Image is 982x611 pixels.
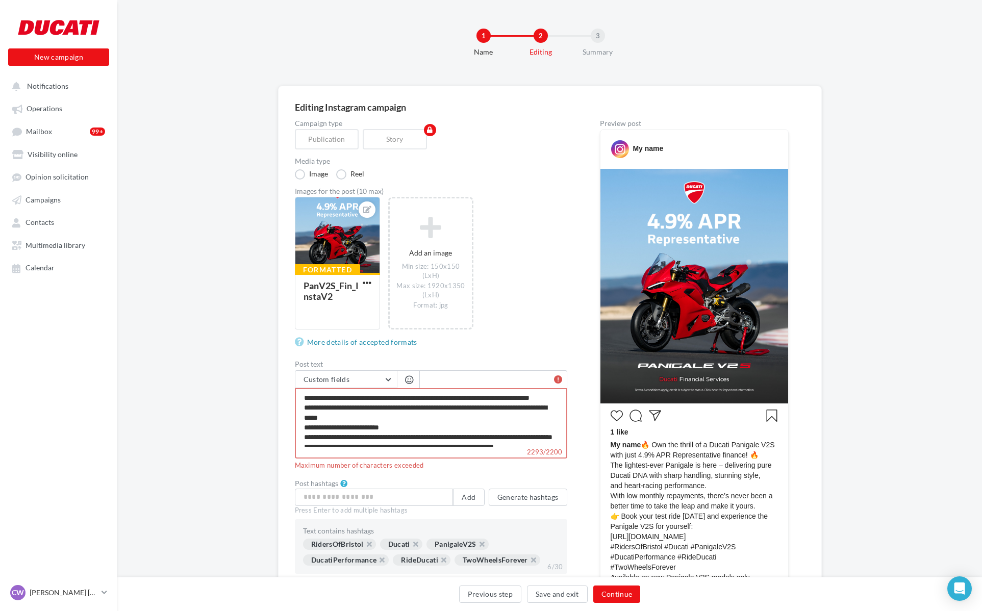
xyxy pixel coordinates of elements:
[6,99,111,117] a: Operations
[90,128,105,136] div: 99+
[295,506,567,515] div: Press Enter to add multiple hashtags
[26,127,52,136] span: Mailbox
[303,539,376,550] div: RidersOfBristol
[295,264,361,275] div: Formatted
[28,150,78,159] span: Visibility online
[6,258,111,276] a: Calendar
[565,47,631,57] div: Summary
[766,410,778,422] svg: Enregistrer
[508,47,573,57] div: Editing
[534,29,548,43] div: 2
[459,585,522,603] button: Previous step
[303,527,559,534] div: Text contains hashtags
[393,554,450,566] div: RideDucati
[26,195,61,204] span: Campaigns
[26,173,89,182] span: Opinion solicitation
[295,371,397,388] button: Custom fields
[649,410,661,422] svg: Partager la publication
[336,169,364,180] label: Reel
[26,264,55,272] span: Calendar
[947,576,972,601] div: Open Intercom Messenger
[295,158,567,165] label: Media type
[295,188,567,195] div: Images for the post (10 max)
[12,588,24,598] span: CW
[426,539,489,550] div: PanigaleV2S
[8,583,109,602] a: CW [PERSON_NAME] [PERSON_NAME]
[476,29,491,43] div: 1
[6,213,111,231] a: Contacts
[611,410,623,422] svg: J’aime
[304,375,350,384] span: Custom fields
[633,143,663,154] div: My name
[295,447,567,459] label: 2293/2200
[6,122,111,141] a: Mailbox99+
[611,441,641,449] span: My name
[26,218,54,227] span: Contacts
[30,588,97,598] p: [PERSON_NAME] [PERSON_NAME]
[295,103,805,112] div: Editing Instagram campaign
[591,29,605,43] div: 3
[611,427,778,440] div: 1 like
[453,489,484,506] button: Add
[6,77,107,95] button: Notifications
[6,145,111,163] a: Visibility online
[455,554,540,566] div: TwoWheelsForever
[8,48,109,66] button: New campaign
[295,336,421,348] a: More details of accepted formats
[27,105,62,113] span: Operations
[295,361,567,368] label: Post text
[295,480,338,487] label: Post hashtags
[543,561,567,574] div: 6/30
[6,236,111,254] a: Multimedia library
[630,410,642,422] svg: Commenter
[527,585,588,603] button: Save and exit
[593,585,641,603] button: Continue
[451,47,516,57] div: Name
[27,82,68,90] span: Notifications
[295,169,328,180] label: Image
[295,120,567,127] label: Campaign type
[6,190,111,209] a: Campaigns
[303,554,389,566] div: DucatiPerformance
[380,539,422,550] div: Ducati
[489,489,567,506] button: Generate hashtags
[600,120,789,127] div: Preview post
[295,461,567,470] div: Maximum number of characters exceeded
[26,241,85,249] span: Multimedia library
[6,167,111,186] a: Opinion solicitation
[304,280,359,302] div: PanV2S_Fin_InstaV2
